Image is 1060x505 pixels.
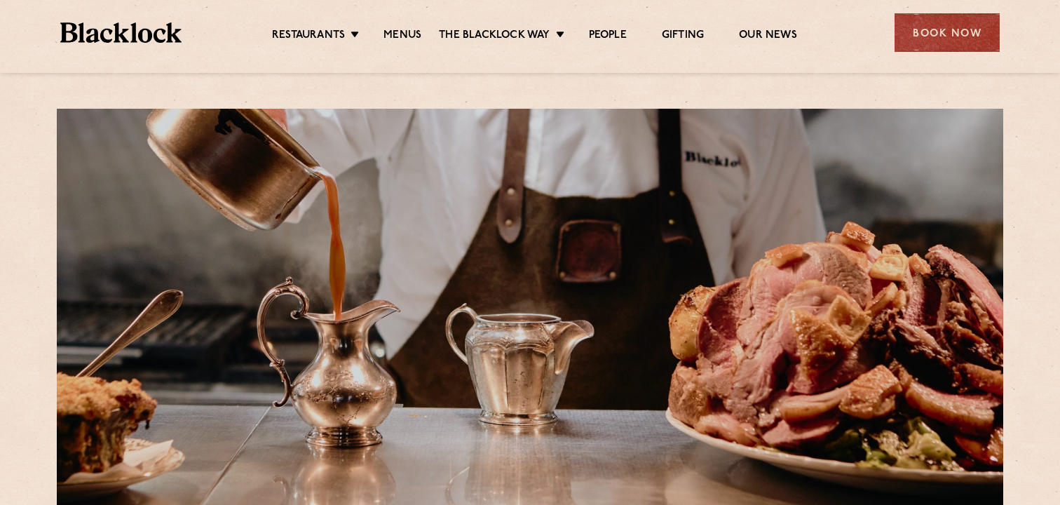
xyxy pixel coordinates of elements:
a: Gifting [662,29,704,44]
div: Book Now [895,13,1000,52]
a: Menus [383,29,421,44]
a: The Blacklock Way [439,29,550,44]
a: People [589,29,627,44]
img: BL_Textured_Logo-footer-cropped.svg [60,22,182,43]
a: Our News [739,29,797,44]
a: Restaurants [272,29,345,44]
